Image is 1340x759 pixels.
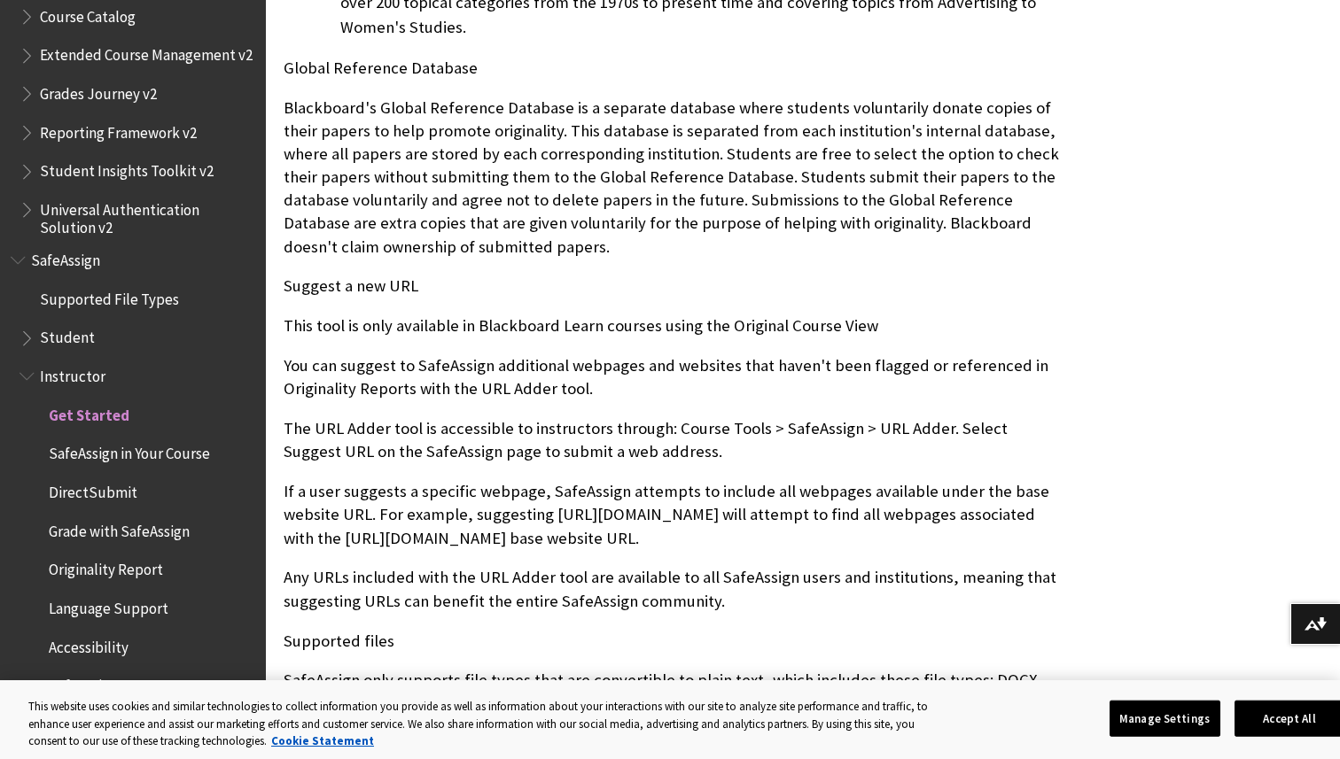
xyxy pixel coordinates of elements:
span: Course Catalog [40,2,136,26]
div: This website uses cookies and similar technologies to collect information you provide as well as ... [28,698,938,750]
a: More information about your privacy, opens in a new tab [271,733,374,748]
span: Grade with SafeAssign [49,516,190,540]
span: Extended Course Management v2 [40,41,253,65]
span: SafeAssign in Your Course [49,439,210,463]
nav: Book outline for Blackboard SafeAssign [11,245,255,740]
span: Supported File Types [40,284,179,308]
span: Accessibility [49,632,129,656]
span: Student Insights Toolkit v2 [40,157,214,181]
button: Manage Settings [1110,700,1220,737]
p: SafeAssign only supports file types that are convertible to plain text, which includes these file... [284,669,1060,715]
p: This tool is only available in Blackboard Learn courses using the Original Course View [284,314,1060,337]
p: Global Reference Database [284,57,1060,80]
span: Student [40,323,95,347]
span: Reporting Framework v2 [40,118,197,142]
p: Supported files [284,630,1060,653]
p: If a user suggests a specific webpage, SafeAssign attempts to include all webpages available unde... [284,480,1060,550]
span: Instructor [40,361,105,385]
span: Universal Authentication Solution v2 [40,195,253,236]
span: Grades Journey v2 [40,79,157,103]
p: Blackboard's Global Reference Database is a separate database where students voluntarily donate c... [284,97,1060,259]
span: DirectSubmit [49,477,137,501]
span: SafeAssign FAQs [49,671,152,695]
span: Language Support [49,593,168,617]
p: Suggest a new URL [284,275,1060,298]
span: SafeAssign [31,245,100,269]
p: The URL Adder tool is accessible to instructors through: Course Tools > SafeAssign > URL Adder. S... [284,417,1060,463]
p: You can suggest to SafeAssign additional webpages and websites that haven't been flagged or refer... [284,354,1060,400]
span: Originality Report [49,555,163,579]
p: Any URLs included with the URL Adder tool are available to all SafeAssign users and institutions,... [284,566,1060,612]
span: Get Started [49,400,129,424]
